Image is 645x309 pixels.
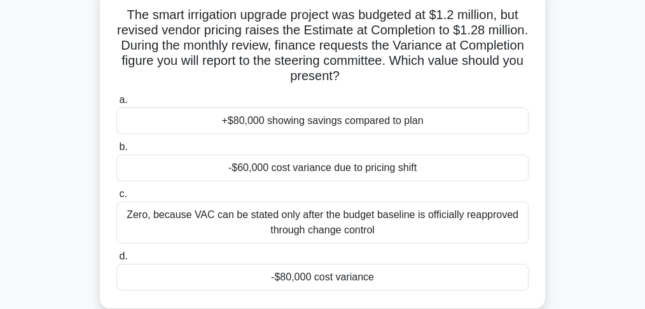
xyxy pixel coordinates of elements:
div: -$80,000 cost variance [116,264,529,291]
h5: The smart irrigation upgrade project was budgeted at $1.2 million, but revised vendor pricing rai... [115,7,530,85]
span: d. [119,251,127,261]
div: -$60,000 cost variance due to pricing shift [116,154,529,181]
span: c. [119,188,127,199]
div: +$80,000 showing savings compared to plan [116,107,529,134]
span: a. [119,94,127,105]
span: b. [119,141,127,152]
div: Zero, because VAC can be stated only after the budget baseline is officially reapproved through c... [116,202,529,244]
